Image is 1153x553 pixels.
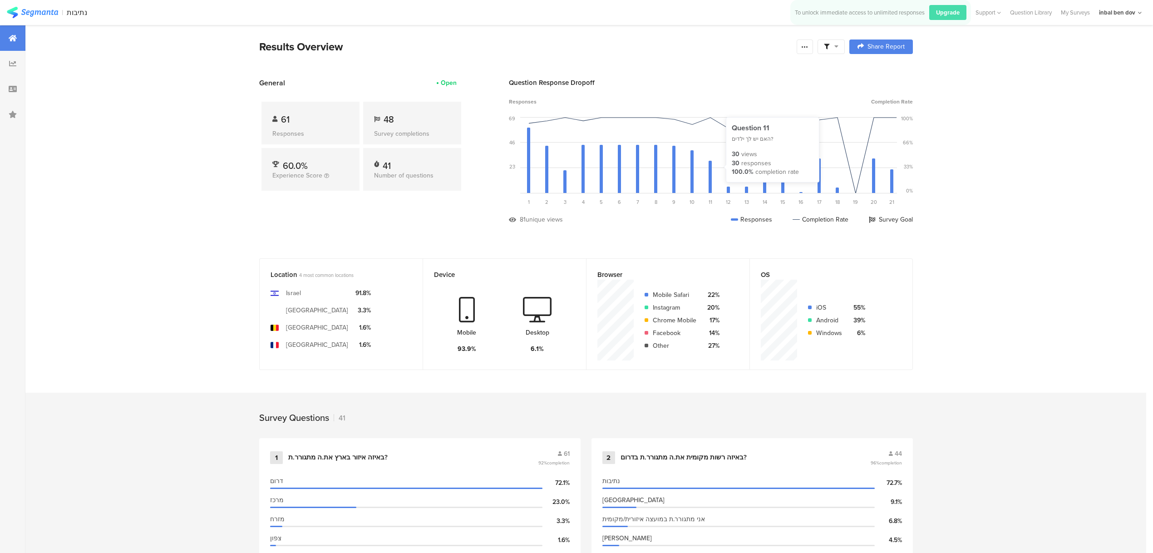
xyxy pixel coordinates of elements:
div: 30 [732,159,739,168]
span: 17 [817,198,822,206]
span: 13 [744,198,749,206]
div: completion rate [755,168,799,177]
div: 4.5% [875,535,902,545]
div: Windows [816,328,842,338]
div: iOS [816,303,842,312]
div: 17% [704,316,719,325]
div: Completion Rate [793,215,848,224]
div: 30 [732,150,739,159]
span: נתיבות [602,476,620,486]
div: 1.6% [355,323,371,332]
span: 19 [853,198,858,206]
div: 1.6% [355,340,371,350]
div: Survey Questions [259,411,329,425]
span: 4 [582,198,585,206]
div: 69 [509,115,515,122]
div: | [62,7,63,18]
div: Other [653,341,696,351]
div: Question 11 [732,123,813,133]
div: Android [816,316,842,325]
div: 14% [704,328,719,338]
span: Responses [509,98,537,106]
span: 61 [564,449,570,459]
div: Israel [286,288,301,298]
div: views [741,150,757,159]
div: To unlock immediate access to unlimited responses [795,8,925,17]
span: 61 [281,113,290,126]
div: 41 [334,413,345,423]
span: [PERSON_NAME] [602,533,652,543]
span: 1 [528,198,530,206]
div: Responses [272,129,349,138]
span: 21 [889,198,894,206]
div: Upgrade [929,5,966,20]
span: 92% [538,459,570,466]
div: Mobile [457,328,476,337]
div: 1.6% [542,535,570,545]
div: 66% [903,139,913,146]
div: Survey completions [374,129,450,138]
span: General [259,78,285,88]
div: 23.0% [542,497,570,507]
div: באיזה איזור בארץ את.ה מתגורר.ת? [288,453,388,462]
div: באיזה רשות מקומית את.ה מתגורר.ת בדרום? [621,453,747,462]
div: 1 [270,451,283,464]
span: 3 [564,198,567,206]
div: Results Overview [259,39,792,55]
span: [GEOGRAPHIC_DATA] [602,495,665,505]
span: 7 [636,198,639,206]
div: unique views [526,215,563,224]
span: Number of questions [374,171,434,180]
div: 2 [602,451,615,464]
span: Experience Score [272,171,322,180]
div: 46 [509,139,515,146]
div: 0% [906,187,913,194]
span: Completion Rate [871,98,913,106]
span: אני מתגורר.ת במועצה איזורית/מקומית [602,514,705,524]
span: 10 [690,198,695,206]
span: 60.0% [283,159,308,173]
div: 27% [704,341,719,351]
span: צפון [270,533,281,543]
div: responses [741,159,771,168]
div: 20% [704,303,719,312]
div: Instagram [653,303,696,312]
div: 23 [509,163,515,170]
div: 9.1% [875,497,902,507]
div: 93.9% [458,344,476,354]
div: Desktop [526,328,549,337]
div: 33% [904,163,913,170]
div: Browser [597,270,724,280]
div: [GEOGRAPHIC_DATA] [286,340,348,350]
div: Survey Goal [869,215,913,224]
div: 81 [520,215,526,224]
div: 72.7% [875,478,902,488]
div: 22% [704,290,719,300]
span: 20 [871,198,877,206]
span: 16 [798,198,803,206]
div: נתיבות [67,8,87,17]
span: מזרח [270,514,285,524]
div: Question Response Dropoff [509,78,913,88]
span: completion [879,459,902,466]
span: 5 [600,198,603,206]
span: 6 [618,198,621,206]
div: 100% [901,115,913,122]
div: 72.1% [542,478,570,488]
div: Location [271,270,397,280]
div: Chrome Mobile [653,316,696,325]
img: segmanta logo [7,7,58,18]
span: 96% [871,459,902,466]
div: 3.3% [542,516,570,526]
span: 12 [726,198,731,206]
span: 15 [780,198,785,206]
span: 2 [545,198,548,206]
div: Responses [731,215,772,224]
a: My Surveys [1056,8,1094,17]
div: 91.8% [355,288,371,298]
div: Question Library [1005,8,1056,17]
div: [GEOGRAPHIC_DATA] [286,306,348,315]
div: 100.0% [732,168,754,177]
span: 14 [763,198,767,206]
